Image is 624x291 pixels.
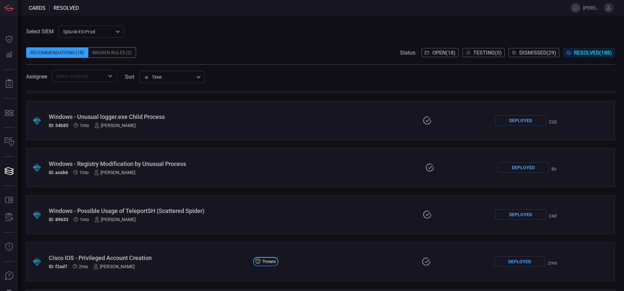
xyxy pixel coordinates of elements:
[94,217,136,222] div: [PERSON_NAME]
[583,5,601,10] span: [PERSON_NAME].[PERSON_NAME]
[1,47,17,63] button: Detections
[519,50,556,56] span: Dismissed ( 29 )
[551,166,556,171] span: Oct 14, 2025 6:19 PM
[509,48,559,57] button: Dismissed(29)
[262,260,276,264] span: Threats
[549,119,557,124] span: Sep 22, 2025 9:22 AM
[1,134,17,150] button: Inventory
[548,260,557,266] span: Aug 29, 2025 2:51 PM
[80,123,89,128] span: Sep 07, 2025 10:22 AM
[79,170,89,175] span: Aug 31, 2025 11:50 AM
[432,50,456,56] span: Open ( 18 )
[88,47,136,58] div: Broken Rules (2)
[93,264,135,269] div: [PERSON_NAME]
[1,210,17,226] button: ALERT ANALYSIS
[54,72,104,80] input: Select assignee
[574,50,612,56] span: Resolved ( 188 )
[495,209,546,220] div: Deployed
[63,28,113,35] p: Splunk-ES-Prod
[494,256,545,267] div: Deployed
[29,5,45,11] span: Cards
[462,48,505,57] button: Testing(0)
[49,217,68,222] h5: ID: 89633
[80,217,89,222] span: Aug 31, 2025 11:50 AM
[1,163,17,179] button: Cards
[473,50,502,56] span: Testing ( 0 )
[49,207,249,214] div: Windows - Possible Usage of TeleportSH (Scattered Spider)
[26,47,88,58] div: Recommendations (18)
[94,170,135,175] div: [PERSON_NAME]
[49,113,249,120] div: Windows - Unusual logger.exe Child Process
[1,31,17,47] button: Dashboard
[1,192,17,208] button: Rule Catalog
[49,160,251,167] div: Windows - Registry Modification by Unusual Process
[49,123,68,128] h5: ID: 54b85
[125,74,134,80] label: sort
[1,268,17,284] button: Ask Us A Question
[106,72,115,81] button: Open
[144,74,194,80] div: Time
[400,50,416,56] span: Status:
[1,239,17,255] button: Threat Intelligence
[79,264,88,269] span: Aug 27, 2025 5:10 PM
[498,162,549,173] div: Deployed
[49,170,68,175] h5: ID: aceb6
[422,48,459,57] button: Open(18)
[49,264,67,269] h5: ID: f2ad7
[549,213,557,218] span: Sep 20, 2025 10:53 PM
[1,105,17,121] button: MITRE - Detection Posture
[495,115,546,126] div: Deployed
[26,73,47,80] span: Assignee
[49,254,248,261] div: Cisco IOS - Privileged Account Creation
[1,76,17,92] button: Reports
[26,28,54,35] label: Select SIEM
[94,123,136,128] div: [PERSON_NAME]
[54,5,79,11] span: resolved
[563,48,615,57] button: Resolved(188)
